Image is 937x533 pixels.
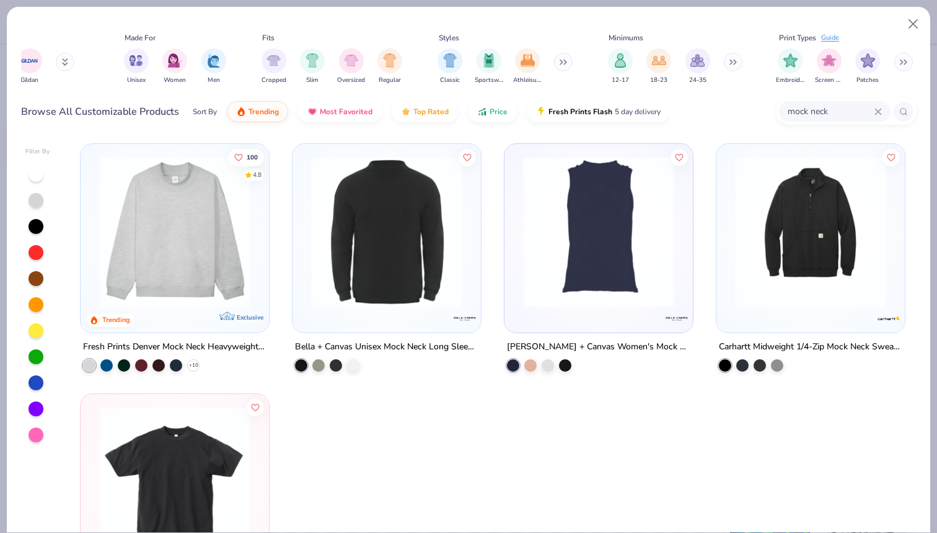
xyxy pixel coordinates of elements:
[475,48,503,85] button: filter button
[17,48,42,85] div: filter for Gildan
[690,53,705,68] img: 24-35 Image
[490,107,508,117] span: Price
[482,53,496,68] img: Sportswear Image
[383,53,397,68] img: Regular Image
[609,32,643,43] div: Minimums
[729,156,892,308] img: fa30a71f-ae49-4e0d-8c1b-95533b14cc8e
[664,306,689,331] img: Bella + Canvas logo
[306,76,319,85] span: Slim
[201,48,226,85] div: filter for Men
[513,48,542,85] button: filter button
[614,53,627,68] img: 12-17 Image
[861,53,875,68] img: Patches Image
[513,48,542,85] div: filter for Athleisure
[262,48,286,85] div: filter for Cropped
[438,48,462,85] div: filter for Classic
[671,148,688,166] button: Like
[83,339,266,355] div: Fresh Prints Denver Mock Neck Heavyweight Sweatshirt
[262,48,286,85] button: filter button
[401,107,411,117] img: TopRated.gif
[189,362,198,369] span: + 10
[779,32,816,43] div: Print Types
[162,48,187,85] div: filter for Women
[377,48,402,85] div: filter for Regular
[443,53,457,68] img: Classic Image
[127,76,146,85] span: Unisex
[815,76,843,85] span: Screen Print
[855,48,880,85] div: filter for Patches
[536,107,546,117] img: flash.gif
[468,156,632,308] img: 9039be85-5713-4955-b97f-b3c242fd45a0
[507,339,690,355] div: [PERSON_NAME] + Canvas Women's Mock Neck Tank
[164,76,186,85] span: Women
[253,170,262,179] div: 4.8
[129,53,143,68] img: Unisex Image
[305,156,468,308] img: 33c9bd9f-0a3a-4d0f-a7da-a689f9800d2b
[776,76,804,85] span: Embroidery
[247,154,258,160] span: 100
[646,48,671,85] button: filter button
[249,107,279,117] span: Trending
[344,53,358,68] img: Oversized Image
[689,76,706,85] span: 24-35
[776,48,804,85] button: filter button
[124,48,149,85] button: filter button
[475,48,503,85] div: filter for Sportswear
[377,48,402,85] button: filter button
[685,48,710,85] div: filter for 24-35
[452,306,477,331] img: Bella + Canvas logo
[208,76,220,85] span: Men
[298,101,382,122] button: Most Favorited
[615,105,661,119] span: 5 day delivery
[513,76,542,85] span: Athleisure
[295,339,478,355] div: Bella + Canvas Unisex Mock Neck Long Sleeve Tee
[300,48,325,85] button: filter button
[124,48,149,85] div: filter for Unisex
[337,48,365,85] button: filter button
[440,76,460,85] span: Classic
[608,48,633,85] button: filter button
[650,76,667,85] span: 18-23
[517,156,680,308] img: 00c48c21-1fad-4179-acd5-c9e8fb652160
[307,107,317,117] img: most_fav.gif
[468,101,517,122] button: Price
[548,107,612,117] span: Fresh Prints Flash
[438,48,462,85] button: filter button
[162,48,187,85] button: filter button
[646,48,671,85] div: filter for 18-23
[17,48,42,85] button: filter button
[855,48,880,85] button: filter button
[608,48,633,85] div: filter for 12-17
[521,53,535,68] img: Athleisure Image
[201,48,226,85] button: filter button
[680,156,843,308] img: 69a93608-5867-4597-a6e8-9a55988622de
[20,52,39,70] img: Gildan Image
[821,33,839,43] div: Guide
[783,53,798,68] img: Embroidery Image
[392,101,458,122] button: Top Rated
[612,76,629,85] span: 12-17
[439,32,459,43] div: Styles
[266,53,281,68] img: Cropped Image
[685,48,710,85] button: filter button
[719,339,902,355] div: Carhartt Midweight 1/4-Zip Mock Neck Sweatshirt
[237,313,263,321] span: Exclusive
[459,148,476,166] button: Like
[236,107,246,117] img: trending.gif
[902,12,925,36] button: Close
[193,106,217,117] div: Sort By
[247,398,265,416] button: Like
[262,32,275,43] div: Fits
[227,101,288,122] button: Trending
[207,53,221,68] img: Men Image
[475,76,503,85] span: Sportswear
[125,32,156,43] div: Made For
[93,156,257,308] img: f5d85501-0dbb-4ee4-b115-c08fa3845d83
[527,101,670,122] button: Fresh Prints Flash5 day delivery
[856,76,879,85] span: Patches
[876,306,900,331] img: Carhartt logo
[229,148,265,166] button: Like
[25,147,50,156] div: Filter By
[786,104,874,119] input: Try "T-Shirt"
[20,76,38,85] span: Gildan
